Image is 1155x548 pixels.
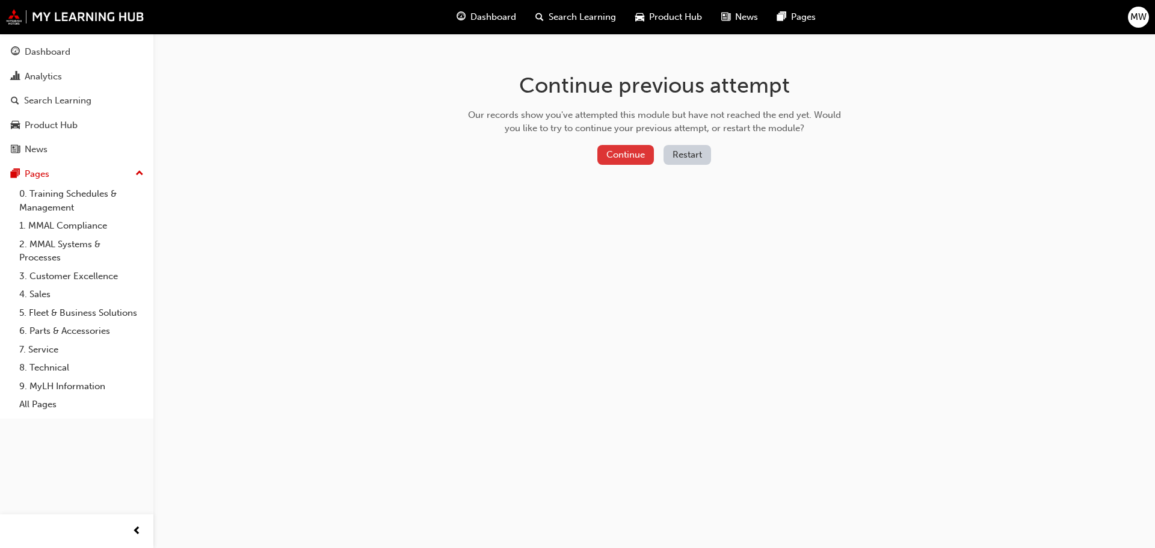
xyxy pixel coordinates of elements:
[464,108,845,135] div: Our records show you've attempted this module but have not reached the end yet. Would you like to...
[25,143,48,156] div: News
[712,5,768,29] a: news-iconNews
[735,10,758,24] span: News
[11,144,20,155] span: news-icon
[14,285,149,304] a: 4. Sales
[5,41,149,63] a: Dashboard
[5,163,149,185] button: Pages
[5,90,149,112] a: Search Learning
[11,169,20,180] span: pages-icon
[25,45,70,59] div: Dashboard
[1130,10,1147,24] span: MW
[14,377,149,396] a: 9. MyLH Information
[470,10,516,24] span: Dashboard
[526,5,626,29] a: search-iconSearch Learning
[649,10,702,24] span: Product Hub
[14,185,149,217] a: 0. Training Schedules & Management
[11,47,20,58] span: guage-icon
[14,267,149,286] a: 3. Customer Excellence
[1128,7,1149,28] button: MW
[14,359,149,377] a: 8. Technical
[14,340,149,359] a: 7. Service
[11,120,20,131] span: car-icon
[768,5,825,29] a: pages-iconPages
[5,66,149,88] a: Analytics
[11,72,20,82] span: chart-icon
[14,322,149,340] a: 6. Parts & Accessories
[5,114,149,137] a: Product Hub
[132,524,141,539] span: prev-icon
[626,5,712,29] a: car-iconProduct Hub
[25,167,49,181] div: Pages
[457,10,466,25] span: guage-icon
[14,217,149,235] a: 1. MMAL Compliance
[5,138,149,161] a: News
[25,70,62,84] div: Analytics
[5,38,149,163] button: DashboardAnalyticsSearch LearningProduct HubNews
[14,395,149,414] a: All Pages
[777,10,786,25] span: pages-icon
[635,10,644,25] span: car-icon
[24,94,91,108] div: Search Learning
[664,145,711,165] button: Restart
[549,10,616,24] span: Search Learning
[14,304,149,322] a: 5. Fleet & Business Solutions
[791,10,816,24] span: Pages
[535,10,544,25] span: search-icon
[464,72,845,99] h1: Continue previous attempt
[25,119,78,132] div: Product Hub
[6,9,144,25] img: mmal
[597,145,654,165] button: Continue
[447,5,526,29] a: guage-iconDashboard
[11,96,19,106] span: search-icon
[135,166,144,182] span: up-icon
[721,10,730,25] span: news-icon
[14,235,149,267] a: 2. MMAL Systems & Processes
